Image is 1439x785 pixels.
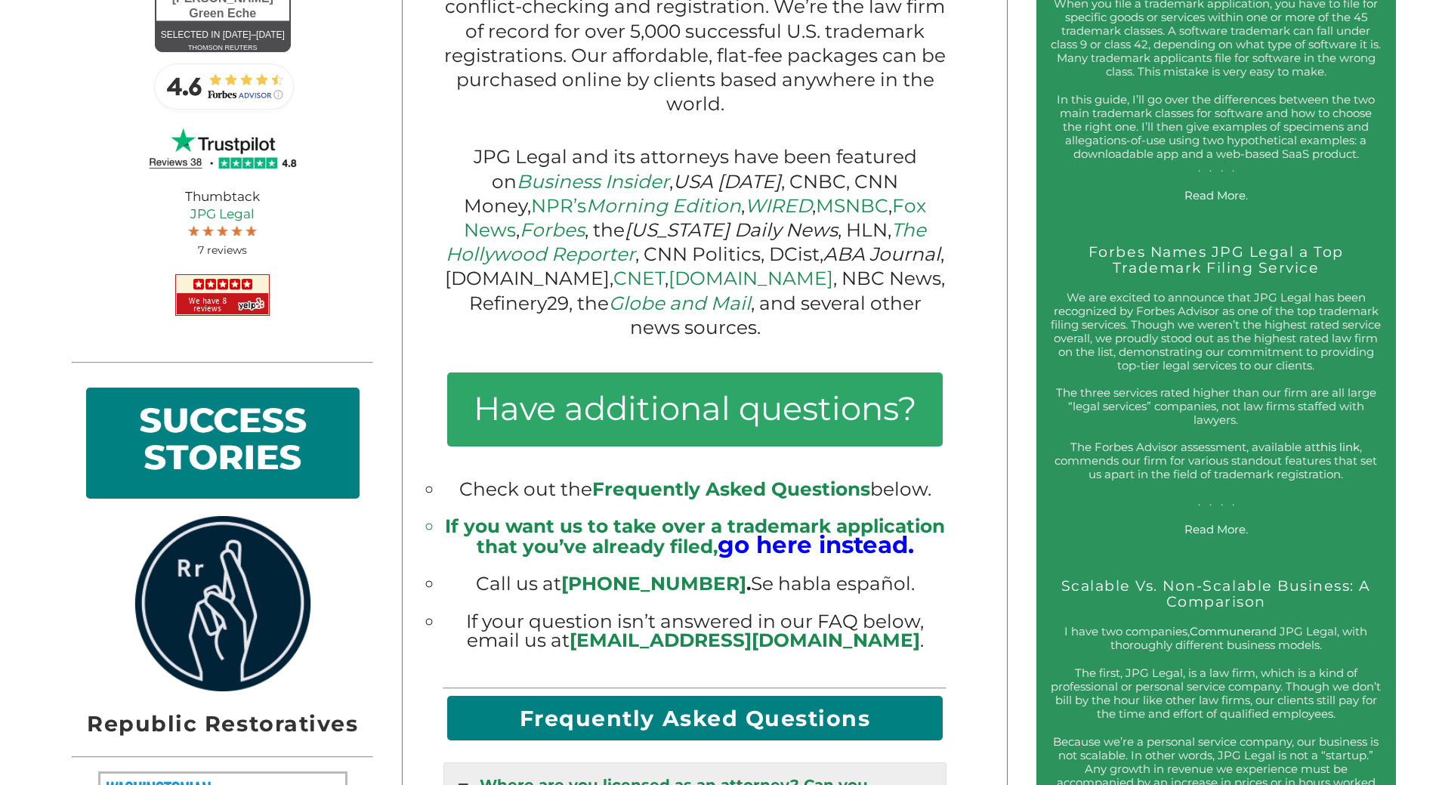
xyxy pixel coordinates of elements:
[1051,625,1382,652] p: I have two companies, and JPG Legal, with thoroughly different business models.
[592,477,870,500] span: Frequently Asked Questions
[446,218,926,265] a: The Hollywood Reporter
[202,224,214,236] img: Screen-Shot-2017-10-03-at-11.31.22-PM.jpg
[823,243,940,265] em: ABA Journal
[816,194,888,217] a: MSNBC
[447,372,942,447] h3: Have additional questions?
[231,224,242,236] img: Screen-Shot-2017-10-03-at-11.31.22-PM.jpg
[517,170,669,193] a: Business Insider
[1089,243,1344,277] a: Forbes Names JPG Legal a Top Trademark Filing Service
[1051,291,1382,508] p: We are excited to announce that JPG Legal has been recognized by Forbes Advisor as one of the top...
[1184,522,1248,536] a: Read More.
[443,480,947,499] li: Check out the below.
[155,39,291,57] div: thomson reuters
[72,177,373,270] div: Thumbtack
[745,194,812,217] a: WIRED
[561,572,751,595] b: .
[625,218,838,241] em: [US_STATE] Daily News
[1316,440,1360,454] a: this link
[155,26,291,44] div: Selected in [DATE]–[DATE]
[175,274,270,316] img: JPG Legal
[129,516,317,691] img: rrlogo.png
[718,530,914,559] big: go here instead.
[443,612,947,650] li: If your question isn’t answered in our FAQ below, email us at .
[1051,93,1382,175] p: In this guide, I’ll go over the differences between the two main trademark classes for software a...
[147,125,298,172] img: JPG Legal TrustPilot 4.8 Stars 38 Reviews
[609,292,751,314] a: Globe and Mail
[100,402,345,484] h2: SUCCESS STORIES
[447,696,942,740] h2: Frequently Asked Questions
[531,194,741,217] a: NPR’sMorning Edition
[72,706,373,742] h2: Republic Restoratives
[613,267,665,289] a: CNET
[1184,188,1248,202] a: Read More.
[217,224,228,236] img: Screen-Shot-2017-10-03-at-11.31.22-PM.jpg
[718,535,914,558] a: go here instead.
[245,224,257,236] img: Screen-Shot-2017-10-03-at-11.31.22-PM.jpg
[520,218,585,241] a: Forbes
[198,243,247,257] span: 7 reviews
[673,170,781,193] em: USA [DATE]
[1061,577,1371,610] a: Scalable Vs. Non-Scalable Business: A Comparison
[188,224,199,236] img: Screen-Shot-2017-10-03-at-11.31.22-PM.jpg
[586,194,741,217] em: Morning Edition
[570,629,920,651] a: [EMAIL_ADDRESS][DOMAIN_NAME]
[1190,624,1255,638] a: Communer
[443,517,947,556] li: If you want us to take over a trademark application that you’ve already filed,
[83,206,362,223] a: JPG Legal
[1051,666,1382,721] p: The first, JPG Legal, is a law firm, which is a kind of professional or personal service company....
[443,144,947,339] p: JPG Legal and its attorneys have been featured on , , CNBC, CNN Money, , , , , , the , HLN, , CNN...
[443,574,947,593] li: Call us at Se habla español.
[561,572,746,595] a: [PHONE_NUMBER]‬
[147,56,298,116] img: Forbes-Advisor-Rating-JPG-Legal.jpg
[669,267,833,289] a: [DOMAIN_NAME]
